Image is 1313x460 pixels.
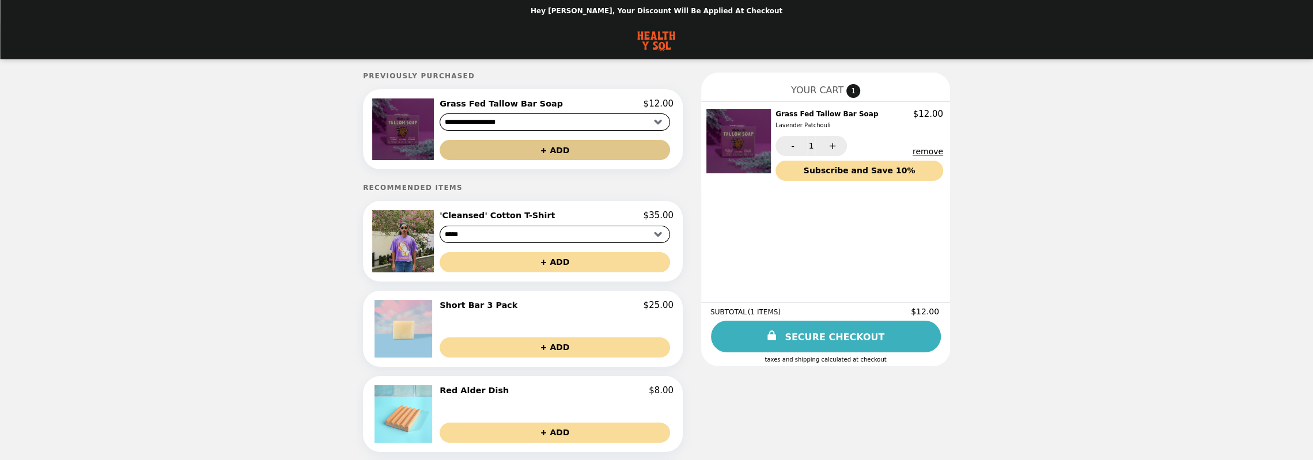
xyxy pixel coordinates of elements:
span: YOUR CART [791,85,843,96]
span: SUBTOTAL [710,308,748,316]
p: $12.00 [643,98,673,109]
h5: Previously Purchased [363,72,683,80]
h2: 'Cleansed' Cotton T-Shirt [440,210,559,221]
span: 1 [846,84,860,98]
button: + ADD [440,140,670,160]
select: Select a product variant [440,113,670,131]
button: + ADD [440,252,670,272]
p: $25.00 [643,300,673,310]
span: ( 1 ITEMS ) [748,308,781,316]
p: $12.00 [913,109,943,119]
img: Brand Logo [635,29,678,52]
button: remove [913,147,943,156]
img: Short Bar 3 Pack [374,300,435,358]
h2: Grass Fed Tallow Bar Soap [775,109,883,131]
p: $35.00 [643,210,673,221]
a: SECURE CHECKOUT [711,321,941,352]
img: Red Alder Dish [374,385,435,443]
h5: Recommended Items [363,184,683,192]
span: 1 [808,141,813,150]
h2: Short Bar 3 Pack [440,300,522,310]
button: + ADD [440,423,670,443]
p: Hey [PERSON_NAME], your discount will be applied at checkout [531,7,782,15]
select: Select a product variant [440,226,670,243]
h2: Grass Fed Tallow Bar Soap [440,98,567,109]
button: Subscribe and Save 10% [775,161,943,181]
button: + [815,136,847,156]
p: $8.00 [649,385,673,396]
button: + ADD [440,337,670,358]
h2: Red Alder Dish [440,385,513,396]
span: $12.00 [911,307,941,316]
img: Grass Fed Tallow Bar Soap [706,109,774,173]
div: Lavender Patchouli [775,120,878,131]
div: Taxes and Shipping calculated at checkout [710,356,941,363]
img: 'Cleansed' Cotton T-Shirt [372,210,437,272]
img: Grass Fed Tallow Bar Soap [372,98,437,160]
button: - [775,136,807,156]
